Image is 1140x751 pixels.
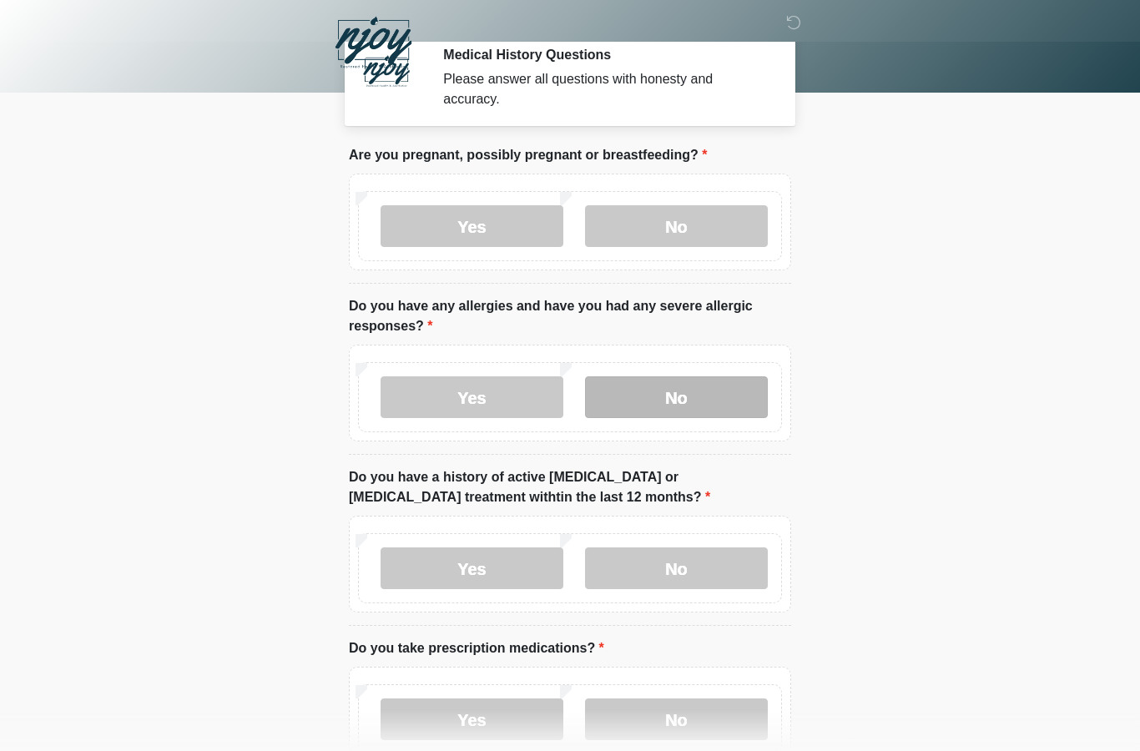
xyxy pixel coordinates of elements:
[381,205,563,247] label: Yes
[349,145,707,165] label: Are you pregnant, possibly pregnant or breastfeeding?
[349,296,791,336] label: Do you have any allergies and have you had any severe allergic responses?
[585,547,768,589] label: No
[381,698,563,740] label: Yes
[585,376,768,418] label: No
[381,547,563,589] label: Yes
[349,467,791,507] label: Do you have a history of active [MEDICAL_DATA] or [MEDICAL_DATA] treatment withtin the last 12 mo...
[443,69,766,109] div: Please answer all questions with honesty and accuracy.
[332,13,415,74] img: NJOY Restored Health & Aesthetics Logo
[349,638,604,658] label: Do you take prescription medications?
[381,376,563,418] label: Yes
[585,205,768,247] label: No
[585,698,768,740] label: No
